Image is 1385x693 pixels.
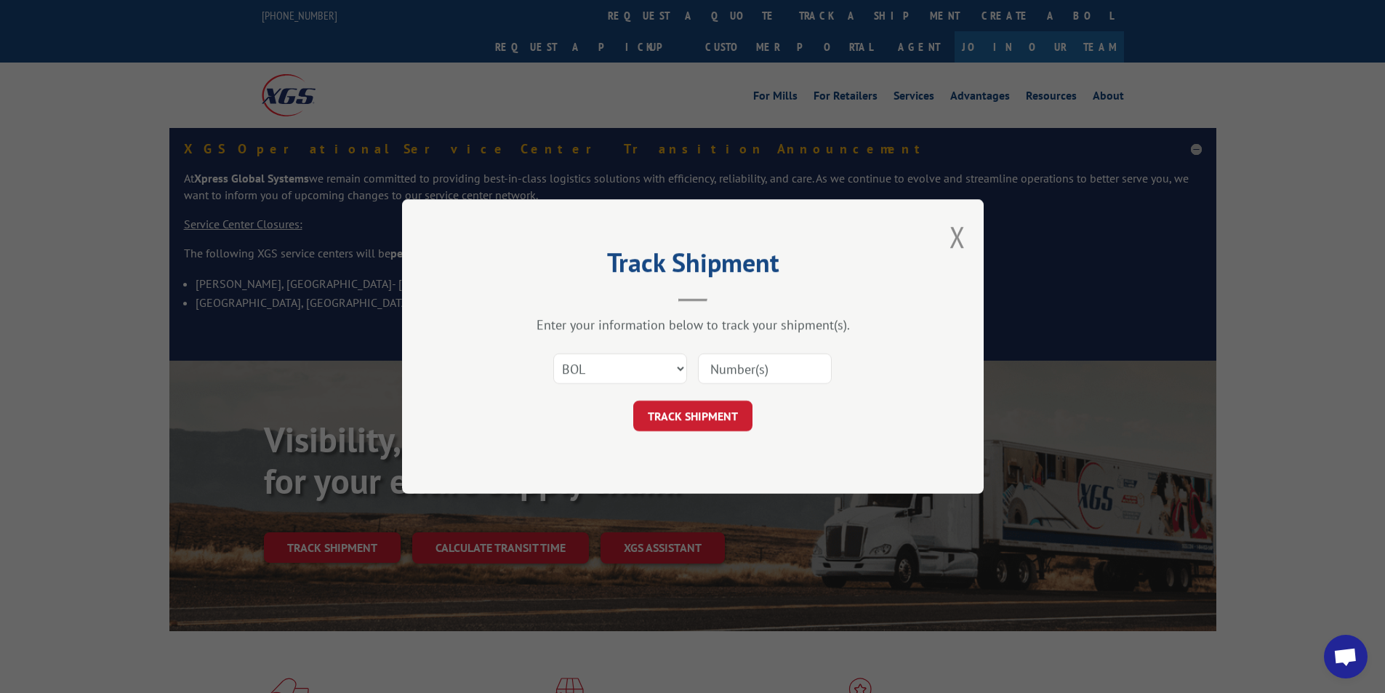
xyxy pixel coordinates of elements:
[1324,635,1368,678] a: Open chat
[475,252,911,280] h2: Track Shipment
[475,316,911,333] div: Enter your information below to track your shipment(s).
[698,353,832,384] input: Number(s)
[633,401,752,431] button: TRACK SHIPMENT
[950,217,966,256] button: Close modal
